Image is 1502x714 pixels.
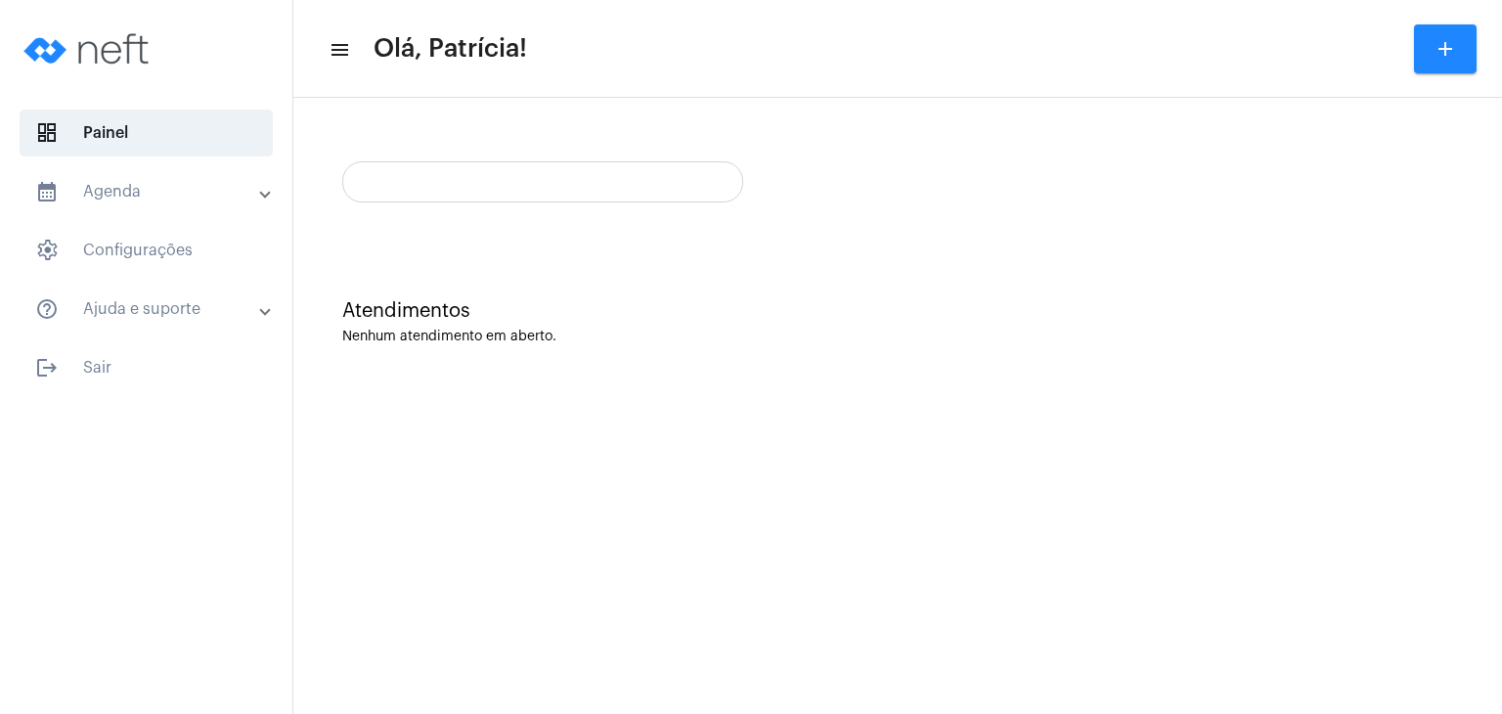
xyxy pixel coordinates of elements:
span: sidenav icon [35,121,59,145]
mat-icon: add [1434,37,1457,61]
mat-panel-title: Ajuda e suporte [35,297,261,321]
mat-icon: sidenav icon [35,297,59,321]
span: Sair [20,344,273,391]
mat-expansion-panel-header: sidenav iconAjuda e suporte [12,286,292,333]
mat-icon: sidenav icon [35,180,59,203]
span: sidenav icon [35,239,59,262]
span: Olá, Patrícia! [374,33,527,65]
img: logo-neft-novo-2.png [16,10,162,88]
mat-icon: sidenav icon [35,356,59,379]
span: Painel [20,110,273,156]
div: Atendimentos [342,300,1453,322]
span: Configurações [20,227,273,274]
mat-icon: sidenav icon [329,38,348,62]
div: Nenhum atendimento em aberto. [342,330,1453,344]
mat-expansion-panel-header: sidenav iconAgenda [12,168,292,215]
mat-panel-title: Agenda [35,180,261,203]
